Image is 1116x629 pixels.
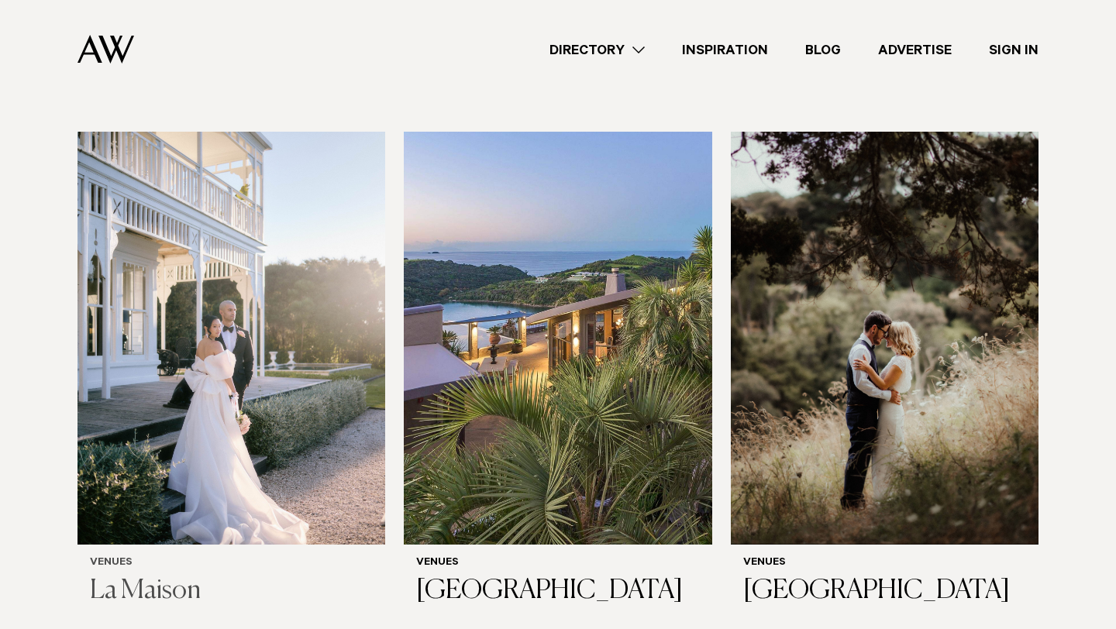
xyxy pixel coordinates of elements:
[90,576,373,607] h3: La Maison
[731,132,1038,620] a: wedding photoshoot waterfall farm Venues [GEOGRAPHIC_DATA]
[90,557,373,570] h6: Venues
[743,557,1026,570] h6: Venues
[743,576,1026,607] h3: [GEOGRAPHIC_DATA]
[404,132,711,620] a: Exterior view of Delamore Lodge on Waiheke Island Venues [GEOGRAPHIC_DATA]
[77,132,385,545] img: Bride with puffy dress in front of homestead
[77,132,385,620] a: Bride with puffy dress in front of homestead Venues La Maison
[663,40,787,60] a: Inspiration
[404,132,711,545] img: Exterior view of Delamore Lodge on Waiheke Island
[531,40,663,60] a: Directory
[731,132,1038,545] img: wedding photoshoot waterfall farm
[416,557,699,570] h6: Venues
[970,40,1057,60] a: Sign In
[859,40,970,60] a: Advertise
[416,576,699,607] h3: [GEOGRAPHIC_DATA]
[787,40,859,60] a: Blog
[77,35,134,64] img: Auckland Weddings Logo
